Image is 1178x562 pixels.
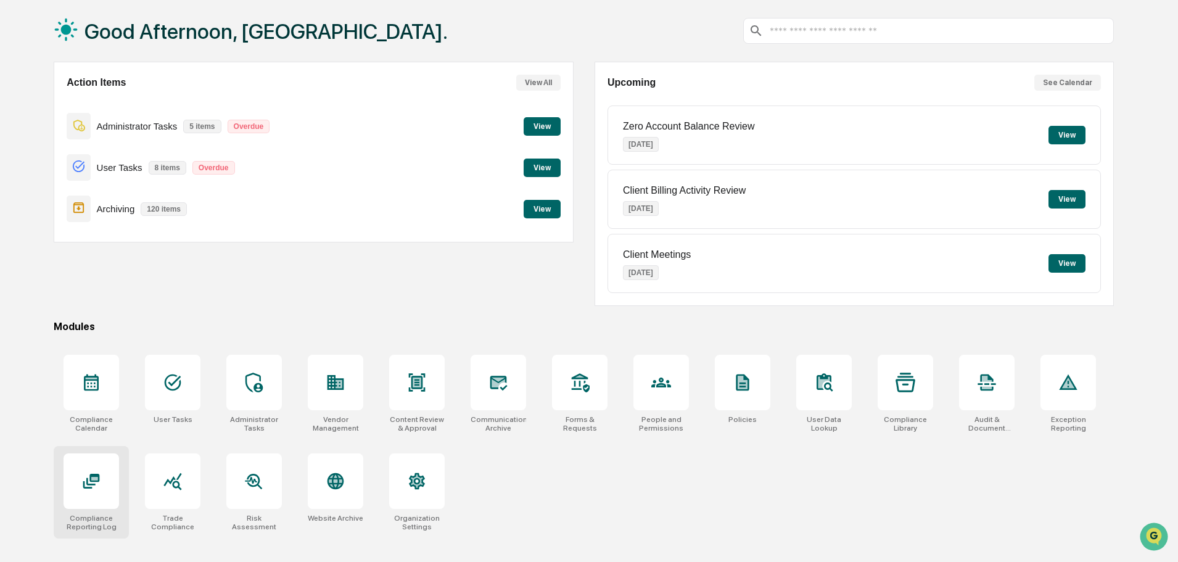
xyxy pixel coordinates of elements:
[97,162,142,173] p: User Tasks
[183,120,221,133] p: 5 items
[552,415,608,432] div: Forms & Requests
[154,415,192,424] div: User Tasks
[123,209,149,218] span: Pylon
[141,202,187,216] p: 120 items
[524,159,561,177] button: View
[145,514,200,531] div: Trade Compliance
[25,179,78,191] span: Data Lookup
[471,415,526,432] div: Communications Archive
[64,415,119,432] div: Compliance Calendar
[623,121,754,132] p: Zero Account Balance Review
[633,415,689,432] div: People and Permissions
[64,514,119,531] div: Compliance Reporting Log
[228,120,270,133] p: Overdue
[84,151,158,173] a: 🗄️Attestations
[1139,521,1172,555] iframe: Open customer support
[226,415,282,432] div: Administrator Tasks
[623,137,659,152] p: [DATE]
[87,209,149,218] a: Powered byPylon
[389,415,445,432] div: Content Review & Approval
[524,161,561,173] a: View
[12,94,35,117] img: 1746055101610-c473b297-6a78-478c-a979-82029cc54cd1
[728,415,757,424] div: Policies
[42,94,202,107] div: Start new chat
[623,201,659,216] p: [DATE]
[308,514,363,523] div: Website Archive
[959,415,1015,432] div: Audit & Document Logs
[54,321,1114,333] div: Modules
[102,155,153,168] span: Attestations
[7,151,84,173] a: 🖐️Preclearance
[149,161,186,175] p: 8 items
[97,204,135,214] p: Archiving
[25,155,80,168] span: Preclearance
[1048,190,1085,209] button: View
[608,77,656,88] h2: Upcoming
[226,514,282,531] div: Risk Assessment
[623,185,746,196] p: Client Billing Activity Review
[7,174,83,196] a: 🔎Data Lookup
[1040,415,1096,432] div: Exception Reporting
[210,98,224,113] button: Start new chat
[84,19,448,44] h1: Good Afternoon, [GEOGRAPHIC_DATA].
[97,121,178,131] p: Administrator Tasks
[1048,254,1085,273] button: View
[67,77,126,88] h2: Action Items
[796,415,852,432] div: User Data Lookup
[524,200,561,218] button: View
[12,180,22,190] div: 🔎
[623,249,691,260] p: Client Meetings
[12,26,224,46] p: How can we help?
[524,120,561,131] a: View
[42,107,156,117] div: We're available if you need us!
[878,415,933,432] div: Compliance Library
[1034,75,1101,91] button: See Calendar
[516,75,561,91] button: View All
[524,202,561,214] a: View
[12,157,22,167] div: 🖐️
[89,157,99,167] div: 🗄️
[389,514,445,531] div: Organization Settings
[192,161,235,175] p: Overdue
[623,265,659,280] p: [DATE]
[524,117,561,136] button: View
[308,415,363,432] div: Vendor Management
[1048,126,1085,144] button: View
